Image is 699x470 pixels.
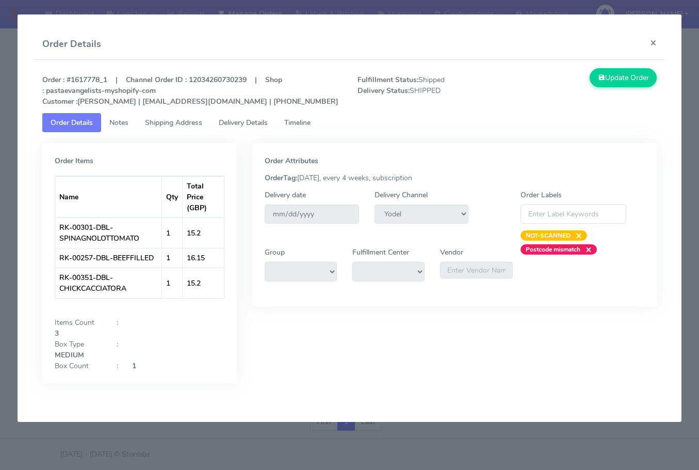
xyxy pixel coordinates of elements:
[109,361,124,371] div: :
[55,350,84,360] strong: MEDIUM
[42,97,77,106] strong: Customer :
[47,361,109,371] div: Box Count
[440,247,463,258] label: Vendor
[183,248,224,268] td: 16.15
[521,205,627,224] input: Enter Label Keywords
[526,245,580,254] strong: Postcode mismatch
[162,217,183,248] td: 1
[162,268,183,298] td: 1
[55,156,93,166] strong: Order Items
[357,75,418,85] strong: Fulfillment Status:
[132,361,136,371] strong: 1
[47,317,109,328] div: Items Count
[55,328,59,338] strong: 3
[55,268,162,298] td: RK-00351-DBL-CHICKCACCIATORA
[145,118,202,128] span: Shipping Address
[350,74,507,107] span: Shipped SHIPPED
[265,156,318,166] strong: Order Attributes
[521,190,562,200] label: Order Labels
[580,244,592,255] span: ×
[183,217,224,248] td: 15.2
[440,262,512,278] input: Enter Vendor Name
[55,217,162,248] td: RK-00301-DBL-SPINAGNOLOTTOMATO
[642,29,665,56] button: Close
[265,190,306,200] label: Delivery date
[219,118,268,128] span: Delivery Details
[357,86,410,96] strong: Delivery Status:
[162,248,183,268] td: 1
[55,176,162,217] th: Name
[526,231,571,240] strong: NOT-SCANNED
[55,248,162,268] td: RK-00257-DBL-BEEFFILLED
[183,176,224,217] th: Total Price (GBP)
[109,339,124,350] div: :
[257,173,652,183] div: [DATE], every 4 weeks, subscription
[42,75,338,106] strong: Order : #1617778_1 | Channel Order ID : 12034260730239 | Shop : pastaevangelists-myshopify-com [P...
[47,339,109,350] div: Box Type
[109,317,124,328] div: :
[284,118,311,128] span: Timeline
[42,113,657,132] ul: Tabs
[352,247,409,258] label: Fulfillment Center
[375,190,428,200] label: Delivery Channel
[265,173,297,183] strong: OrderTag:
[162,176,183,217] th: Qty
[265,247,285,258] label: Group
[590,68,657,87] button: Update Order
[42,37,101,51] h4: Order Details
[571,230,582,241] span: ×
[109,118,128,128] span: Notes
[183,268,224,298] td: 15.2
[51,118,93,128] span: Order Details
